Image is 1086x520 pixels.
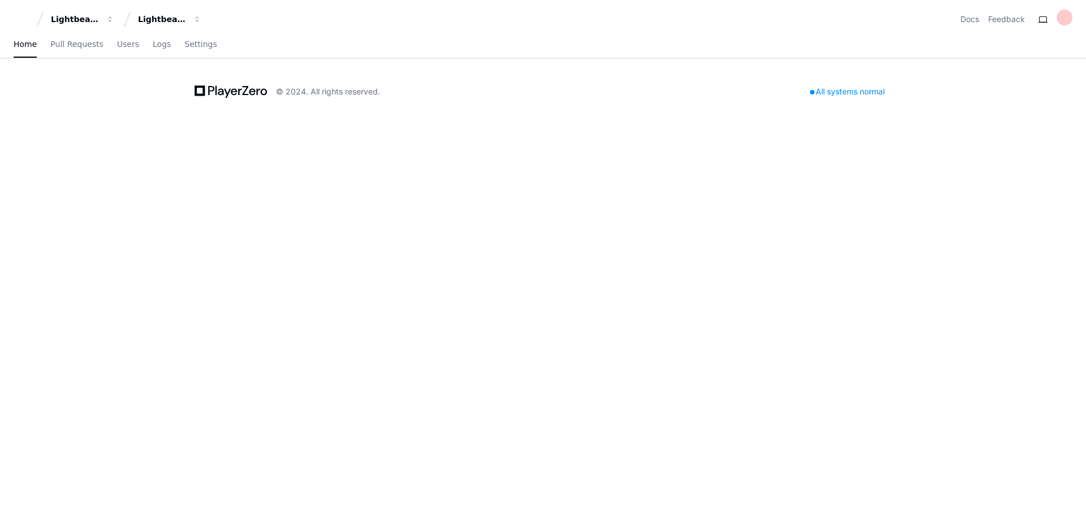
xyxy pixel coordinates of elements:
[276,86,380,97] div: © 2024. All rights reserved.
[14,32,37,58] a: Home
[46,9,119,29] button: Lightbeam Health
[153,32,171,58] a: Logs
[184,41,217,48] span: Settings
[50,32,103,58] a: Pull Requests
[117,41,139,48] span: Users
[153,41,171,48] span: Logs
[803,84,891,100] div: All systems normal
[184,32,217,58] a: Settings
[988,14,1025,25] button: Feedback
[960,14,979,25] a: Docs
[138,14,187,25] div: Lightbeam Health Solutions
[50,41,103,48] span: Pull Requests
[14,41,37,48] span: Home
[117,32,139,58] a: Users
[51,14,100,25] div: Lightbeam Health
[133,9,206,29] button: Lightbeam Health Solutions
